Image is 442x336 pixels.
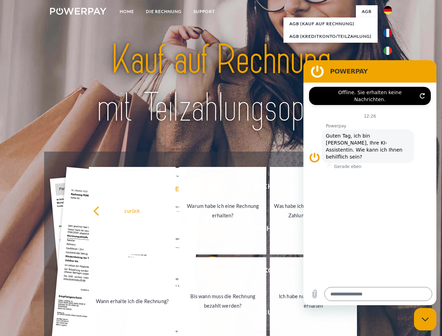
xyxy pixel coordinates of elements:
[183,292,262,310] div: Bis wann muss die Rechnung bezahlt werden?
[93,206,172,215] div: zurück
[303,60,436,305] iframe: Messaging-Fenster
[384,29,392,37] img: fr
[283,17,378,30] a: AGB (Kauf auf Rechnung)
[356,5,378,18] a: agb
[283,30,378,43] a: AGB (Kreditkonto/Teilzahlung)
[384,47,392,55] img: it
[274,201,353,220] div: Was habe ich noch offen, ist meine Zahlung eingegangen?
[414,308,436,330] iframe: Schaltfläche zum Öffnen des Messaging-Fensters; Konversation läuft
[93,296,172,306] div: Wann erhalte ich die Rechnung?
[50,8,106,15] img: logo-powerpay-white.svg
[67,34,375,134] img: title-powerpay_de.svg
[384,6,392,14] img: de
[188,5,221,18] a: SUPPORT
[274,292,353,310] div: Ich habe nur eine Teillieferung erhalten
[114,5,140,18] a: Home
[140,5,188,18] a: DIE RECHNUNG
[183,201,262,220] div: Warum habe ich eine Rechnung erhalten?
[270,167,357,254] a: Was habe ich noch offen, ist meine Zahlung eingegangen?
